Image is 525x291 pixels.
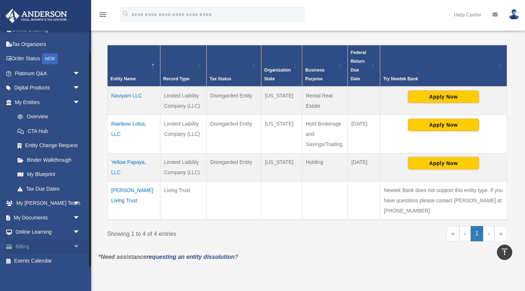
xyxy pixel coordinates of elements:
td: Limited Liability Company (LLC) [160,115,206,153]
td: Disregarded Entity [206,87,261,115]
td: Living Trust [160,181,206,220]
span: Entity Name [110,76,136,81]
th: Record Type: Activate to sort [160,45,206,87]
div: Showing 1 to 4 of 4 entries [107,226,302,239]
td: [DATE] [347,153,380,181]
a: 1 [471,226,483,241]
span: arrow_drop_down [73,225,87,240]
button: Apply Now [408,91,479,103]
a: Tax Organizers [5,37,91,51]
a: My Entitiesarrow_drop_down [5,95,87,110]
a: requesting an entity dissolution [147,254,235,260]
a: Events Calendar [5,254,91,268]
span: Federal Return Due Date [351,50,366,81]
a: My [PERSON_NAME] Teamarrow_drop_down [5,196,91,211]
td: Rental Real Estate [302,87,347,115]
a: CTA Hub [10,124,87,138]
td: Hold Brokerage and Savings/Trading [302,115,347,153]
td: Rainbow Lotus, LLC [108,115,160,153]
th: Tax Status: Activate to sort [206,45,261,87]
a: First [447,226,459,241]
em: *Need assistance ? [98,254,238,260]
td: Newtek Bank does not support this entity type. If you have questions please contact [PERSON_NAME]... [380,181,507,220]
a: Tax Due Dates [10,181,87,196]
span: arrow_drop_down [73,210,87,225]
a: Entity Change Request [10,138,87,153]
span: arrow_drop_down [73,66,87,81]
span: Record Type [163,76,190,81]
td: Disregarded Entity [206,115,261,153]
a: Online Learningarrow_drop_down [5,225,91,240]
a: My Documentsarrow_drop_down [5,210,91,225]
td: Yellow Papaya, LLC [108,153,160,181]
td: [US_STATE] [261,153,302,181]
div: Try Newtek Bank [383,74,496,83]
span: arrow_drop_down [73,239,87,254]
i: vertical_align_top [500,248,509,256]
td: Holding [302,153,347,181]
th: Federal Return Due Date: Activate to sort [347,45,380,87]
td: Limited Liability Company (LLC) [160,87,206,115]
a: Binder Walkthrough [10,153,87,167]
a: Overview [10,110,84,124]
a: Billingarrow_drop_down [5,239,91,254]
td: Limited Liability Company (LLC) [160,153,206,181]
a: menu [98,13,107,19]
span: arrow_drop_down [73,196,87,211]
span: arrow_drop_down [73,95,87,110]
a: My Blueprint [10,167,87,182]
td: [US_STATE] [261,87,302,115]
span: Organization State [264,68,291,81]
td: Disregarded Entity [206,153,261,181]
a: Previous [459,226,471,241]
span: Business Purpose [305,68,324,81]
div: NEW [42,53,58,64]
img: Anderson Advisors Platinum Portal [3,9,69,23]
button: Apply Now [408,119,479,131]
td: [US_STATE] [261,115,302,153]
span: Tax Status [210,76,232,81]
td: Naviyam LLC [108,87,160,115]
a: Digital Productsarrow_drop_down [5,81,91,95]
a: Next [483,226,494,241]
th: Try Newtek Bank : Activate to sort [380,45,507,87]
a: vertical_align_top [497,245,512,260]
a: Platinum Q&Aarrow_drop_down [5,66,91,81]
a: Last [494,226,507,241]
i: menu [98,10,107,19]
th: Business Purpose: Activate to sort [302,45,347,87]
button: Apply Now [408,157,479,169]
i: search [122,10,130,18]
td: ​[PERSON_NAME] Living Trust [108,181,160,220]
a: Order StatusNEW [5,51,91,66]
img: User Pic [509,9,520,20]
th: Organization State: Activate to sort [261,45,302,87]
td: [DATE] [347,115,380,153]
span: arrow_drop_down [73,81,87,96]
th: Entity Name: Activate to invert sorting [108,45,160,87]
